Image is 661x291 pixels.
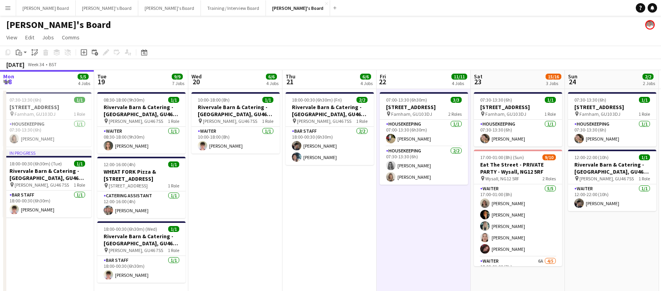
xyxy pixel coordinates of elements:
app-job-card: 07:30-13:30 (6h)1/1[STREET_ADDRESS] Farnham, GU10 3DJ1 RoleHousekeeping1/107:30-13:30 (6h)[PERSON... [3,92,91,146]
span: Sun [568,73,577,80]
app-card-role: Waiter1/108:30-18:00 (9h30m)[PERSON_NAME] [97,127,186,154]
h3: Rivervale Barn & Catering - [GEOGRAPHIC_DATA], GU46 7SS [191,104,280,118]
h3: Eat The Street - PRIVATE PARTY - Wysall, NG12 5RF [474,161,562,175]
app-job-card: 17:00-01:00 (8h) (Sun)9/10Eat The Street - PRIVATE PARTY - Wysall, NG12 5RF Wysall, NG12 5RF2 Rol... [474,150,562,266]
span: 2 Roles [542,176,556,182]
span: [PERSON_NAME], GU46 7SS [579,176,634,182]
h3: Rivervale Barn & Catering - [GEOGRAPHIC_DATA], GU46 7SS [97,104,186,118]
a: Comms [59,32,83,43]
span: 1 Role [168,247,179,253]
div: 4 Jobs [78,80,90,86]
span: 18:00-00:30 (6h30m) (Tue) [9,161,62,167]
span: Jobs [42,34,54,41]
span: 22 [379,77,386,86]
span: 18 [2,77,14,86]
span: Farnham, GU10 3DJ [579,111,620,117]
h3: [STREET_ADDRESS] [380,104,468,111]
span: 1/1 [545,97,556,103]
span: [PERSON_NAME], GU46 7SS [203,118,257,124]
a: Edit [22,32,37,43]
span: 1 Role [356,118,368,124]
h3: [STREET_ADDRESS] [474,104,562,111]
span: 12:00-16:00 (4h) [104,161,136,167]
h3: Rivervale Barn & Catering - [GEOGRAPHIC_DATA], GU46 7SS [568,161,656,175]
h3: Rivervale Barn & Catering - [GEOGRAPHIC_DATA], GU46 7SS [286,104,374,118]
app-job-card: 18:00-00:30 (6h30m) (Fri)2/2Rivervale Barn & Catering - [GEOGRAPHIC_DATA], GU46 7SS [PERSON_NAME]... [286,92,374,165]
span: Comms [62,34,80,41]
h3: Rivervale Barn & Catering - [GEOGRAPHIC_DATA], GU46 7SS [3,167,91,182]
span: 15/16 [546,74,561,80]
span: 07:30-13:30 (6h) [480,97,512,103]
span: 1/1 [262,97,273,103]
span: 1 Role [168,183,179,189]
span: 3/3 [451,97,462,103]
span: Thu [286,73,295,80]
button: Training / Interview Board [201,0,266,16]
app-card-role: Waiter5/517:00-01:00 (8h)[PERSON_NAME][PERSON_NAME][PERSON_NAME][PERSON_NAME][PERSON_NAME] [474,184,562,257]
span: Wed [191,73,202,80]
span: [PERSON_NAME], GU46 7SS [109,247,163,253]
div: [DATE] [6,61,24,69]
app-card-role: Housekeeping2/207:30-13:30 (6h)[PERSON_NAME][PERSON_NAME] [380,146,468,185]
h3: [STREET_ADDRESS] [568,104,656,111]
span: Wysall, NG12 5RF [485,176,519,182]
span: 2/2 [642,74,654,80]
div: 7 Jobs [172,80,184,86]
span: 1/1 [168,161,179,167]
span: 1 Role [262,118,273,124]
app-job-card: 12:00-22:00 (10h)1/1Rivervale Barn & Catering - [GEOGRAPHIC_DATA], GU46 7SS [PERSON_NAME], GU46 7... [568,150,656,211]
app-card-role: Catering Assistant1/112:00-16:00 (4h)[PERSON_NAME] [97,191,186,218]
span: 10:00-18:00 (8h) [198,97,230,103]
div: 4 Jobs [360,80,373,86]
span: 11/11 [451,74,467,80]
app-job-card: 12:00-16:00 (4h)1/1WHEAT FORK Pizza & [STREET_ADDRESS] [STREET_ADDRESS]1 RoleCatering Assistant1/... [97,157,186,218]
span: 1 Role [544,111,556,117]
span: 23 [473,77,483,86]
span: 1/1 [168,226,179,232]
span: 1 Role [74,182,85,188]
span: 2/2 [356,97,368,103]
app-card-role: Waiter1/110:00-18:00 (8h)[PERSON_NAME] [191,127,280,154]
app-job-card: 08:30-18:00 (9h30m)1/1Rivervale Barn & Catering - [GEOGRAPHIC_DATA], GU46 7SS [PERSON_NAME], GU46... [97,92,186,154]
app-job-card: 07:30-13:30 (6h)1/1[STREET_ADDRESS] Farnham, GU10 3DJ1 RoleHousekeeping1/107:30-13:30 (6h)[PERSON... [568,92,656,146]
div: 4 Jobs [452,80,467,86]
span: 9/9 [172,74,183,80]
span: 1/1 [639,154,650,160]
app-card-role: BAR STAFF1/118:00-00:30 (6h30m)[PERSON_NAME] [3,191,91,217]
span: 20 [190,77,202,86]
button: [PERSON_NAME]'s Board [138,0,201,16]
span: 07:30-13:30 (6h) [574,97,606,103]
span: Week 34 [26,61,46,67]
span: [PERSON_NAME], GU46 7SS [109,118,163,124]
span: 2 Roles [448,111,462,117]
span: 1/1 [74,161,85,167]
div: In progress [3,150,91,156]
span: Fri [380,73,386,80]
app-job-card: 10:00-18:00 (8h)1/1Rivervale Barn & Catering - [GEOGRAPHIC_DATA], GU46 7SS [PERSON_NAME], GU46 7S... [191,92,280,154]
span: Farnham, GU10 3DJ [391,111,432,117]
app-card-role: BAR STAFF2/218:00-00:30 (6h30m)[PERSON_NAME][PERSON_NAME] [286,127,374,165]
h1: [PERSON_NAME]'s Board [6,19,111,31]
div: 4 Jobs [266,80,279,86]
span: 07:00-13:30 (6h30m) [386,97,427,103]
h3: [STREET_ADDRESS] [3,104,91,111]
span: 6/6 [360,74,371,80]
span: 1/1 [74,97,85,103]
span: 6/6 [266,74,277,80]
span: [STREET_ADDRESS] [109,183,148,189]
div: 07:30-13:30 (6h)1/1[STREET_ADDRESS] Farnham, GU10 3DJ1 RoleHousekeeping1/107:30-13:30 (6h)[PERSON... [474,92,562,146]
button: [PERSON_NAME]'s Board [266,0,330,16]
span: 1 Role [639,176,650,182]
span: Sat [474,73,483,80]
a: View [3,32,20,43]
span: 5/5 [78,74,89,80]
app-job-card: 07:00-13:30 (6h30m)3/3[STREET_ADDRESS] Farnham, GU10 3DJ2 RolesHousekeeping1/107:00-13:30 (6h30m)... [380,92,468,185]
span: Farnham, GU10 3DJ [15,111,56,117]
app-card-role: Housekeeping1/107:30-13:30 (6h)[PERSON_NAME] [568,120,656,146]
span: Farnham, GU10 3DJ [485,111,526,117]
app-job-card: In progress18:00-00:30 (6h30m) (Tue)1/1Rivervale Barn & Catering - [GEOGRAPHIC_DATA], GU46 7SS [P... [3,150,91,217]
